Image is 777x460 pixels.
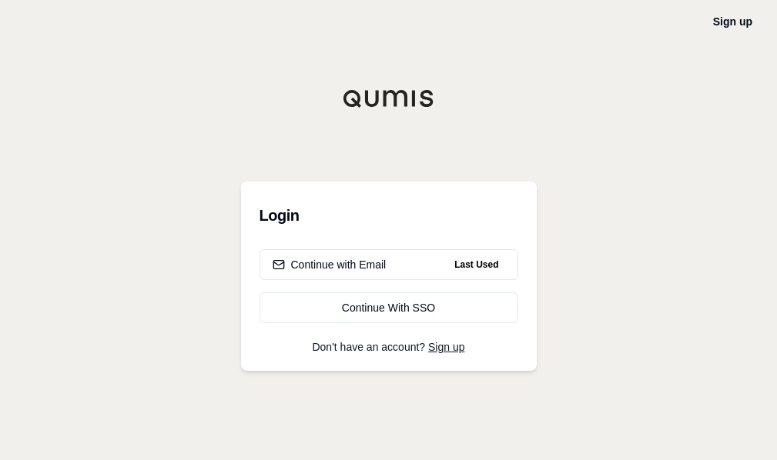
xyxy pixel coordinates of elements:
[428,341,464,353] a: Sign up
[273,257,387,272] div: Continue with Email
[343,89,435,108] img: Qumis
[260,342,518,352] p: Don't have an account?
[713,15,752,28] a: Sign up
[273,300,505,315] div: Continue With SSO
[260,249,518,280] button: Continue with EmailLast Used
[260,200,518,231] h3: Login
[448,255,504,274] span: Last Used
[260,292,518,323] a: Continue With SSO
